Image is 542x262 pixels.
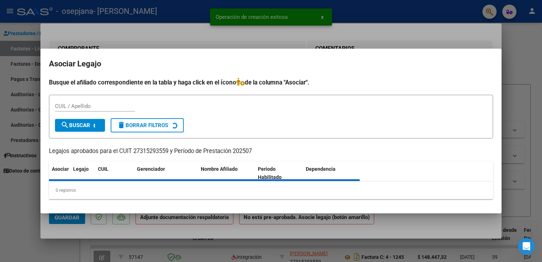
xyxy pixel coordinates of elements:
[49,181,493,199] div: 0 registros
[52,166,69,172] span: Asociar
[111,118,184,132] button: Borrar Filtros
[95,162,134,185] datatable-header-cell: CUIL
[518,238,535,255] iframe: Intercom live chat
[134,162,198,185] datatable-header-cell: Gerenciador
[55,119,105,132] button: Buscar
[98,166,109,172] span: CUIL
[61,122,90,129] span: Buscar
[49,162,70,185] datatable-header-cell: Asociar
[198,162,255,185] datatable-header-cell: Nombre Afiliado
[306,166,336,172] span: Dependencia
[258,166,282,180] span: Periodo Habilitado
[201,166,238,172] span: Nombre Afiliado
[117,122,168,129] span: Borrar Filtros
[117,121,126,129] mat-icon: delete
[255,162,303,185] datatable-header-cell: Periodo Habilitado
[49,147,493,156] p: Legajos aprobados para el CUIT 27315293559 y Período de Prestación 202507
[70,162,95,185] datatable-header-cell: Legajo
[49,57,493,71] h2: Asociar Legajo
[73,166,89,172] span: Legajo
[49,78,493,87] h4: Busque el afiliado correspondiente en la tabla y haga click en el ícono de la columna "Asociar".
[137,166,165,172] span: Gerenciador
[303,162,360,185] datatable-header-cell: Dependencia
[61,121,69,129] mat-icon: search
